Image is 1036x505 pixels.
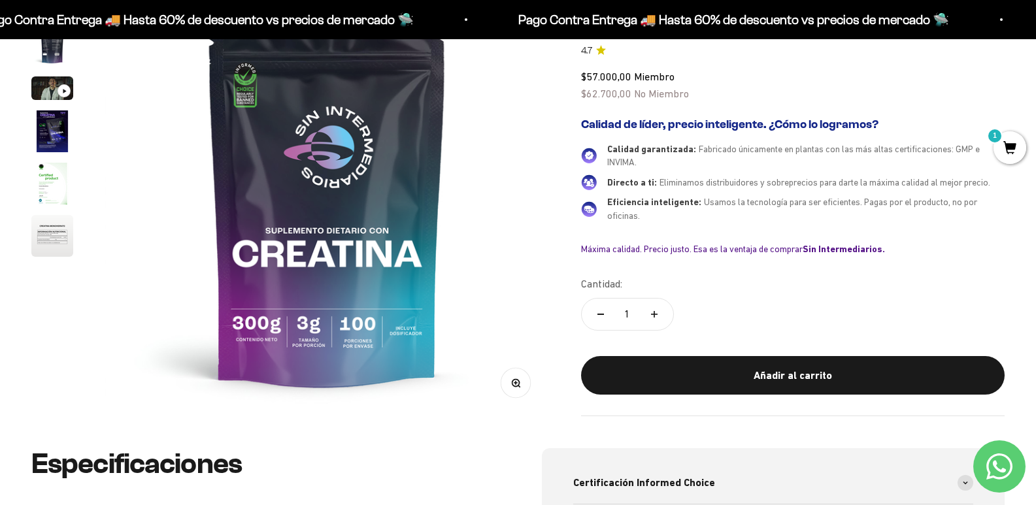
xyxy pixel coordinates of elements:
p: Pago Contra Entrega 🚚 Hasta 60% de descuento vs precios de mercado 🛸 [517,9,948,30]
span: 4.7 [581,44,592,58]
button: Ir al artículo 6 [31,215,73,261]
summary: Certificación Informed Choice [573,461,974,504]
img: Creatina Monohidrato [31,163,73,204]
h2: Especificaciones [31,448,495,480]
button: Ir al artículo 2 [31,24,73,70]
img: Directo a ti [581,174,597,190]
button: Ir al artículo 3 [31,76,73,104]
img: Eficiencia inteligente [581,201,597,217]
button: Añadir al carrito [581,356,1005,395]
h2: Calidad de líder, precio inteligente. ¿Cómo lo logramos? [581,118,1005,132]
span: Directo a ti: [607,177,657,187]
span: Calidad garantizada: [607,144,696,154]
span: Eficiencia inteligente: [607,197,701,207]
span: Eliminamos distribuidores y sobreprecios para darte la máxima calidad al mejor precio. [660,177,990,187]
mark: 1 [987,128,1003,144]
button: Ir al artículo 4 [31,110,73,156]
a: 4.74.7 de 5.0 estrellas [581,44,1005,58]
button: Reducir cantidad [582,299,620,330]
img: Creatina Monohidrato [31,24,73,66]
label: Cantidad: [581,276,622,293]
img: Calidad garantizada [581,148,597,164]
span: Fabricado únicamente en plantas con las más altas certificaciones: GMP e INVIMA. [607,144,980,168]
span: Certificación Informed Choice [573,474,715,491]
span: $62.700,00 [581,88,631,99]
span: $57.000,00 [581,71,631,82]
span: Usamos la tecnología para ser eficientes. Pagas por el producto, no por oficinas. [607,197,977,221]
span: Miembro [634,71,675,82]
button: Ir al artículo 5 [31,163,73,208]
img: Creatina Monohidrato [31,110,73,152]
button: Aumentar cantidad [635,299,673,330]
span: No Miembro [634,88,689,99]
div: Máxima calidad. Precio justo. Esa es la ventaja de comprar [581,243,1005,255]
div: Añadir al carrito [607,367,978,384]
a: 1 [994,142,1026,156]
img: Creatina Monohidrato [31,215,73,257]
b: Sin Intermediarios. [803,244,885,254]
